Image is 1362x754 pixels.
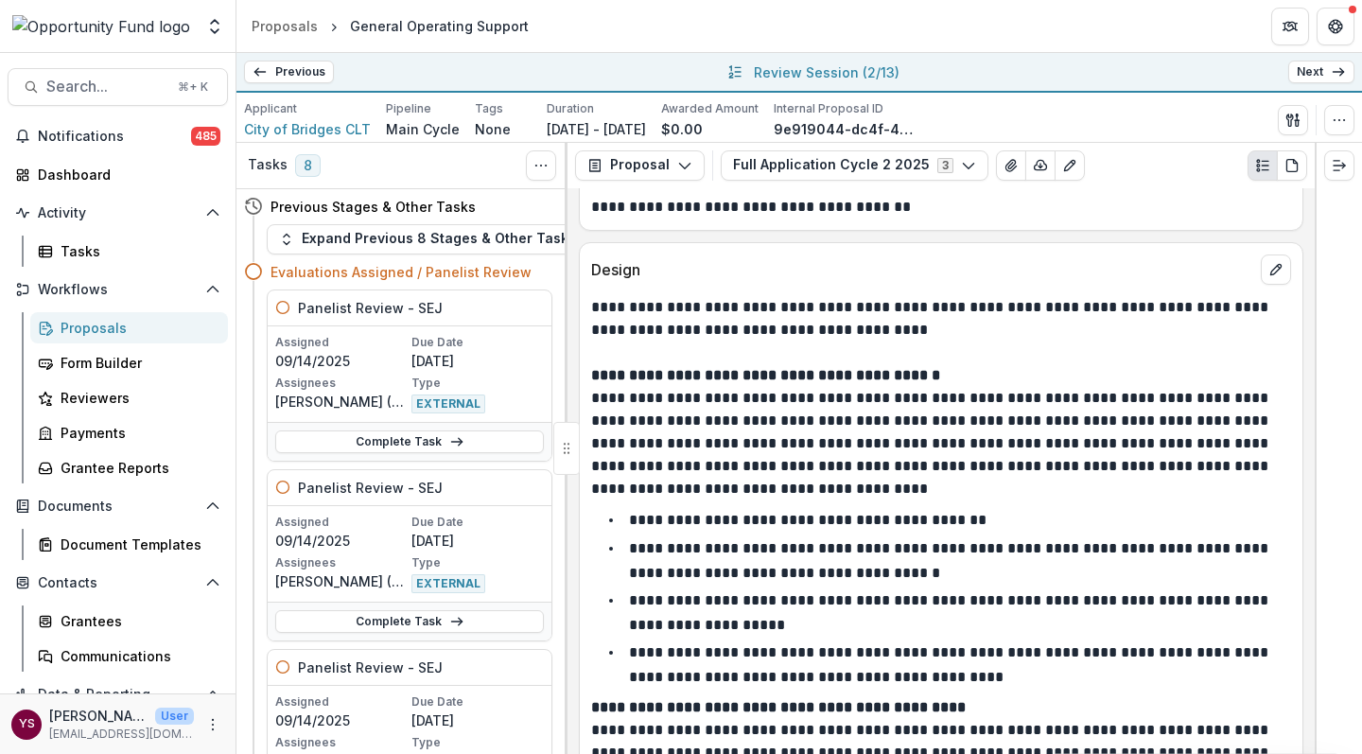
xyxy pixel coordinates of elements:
p: 09/14/2025 [275,531,408,551]
p: 09/14/2025 [275,710,408,730]
span: 8 [295,154,321,177]
button: Notifications485 [8,121,228,151]
button: View Attached Files [996,150,1026,181]
p: 09/14/2025 [275,351,408,371]
a: Proposals [30,312,228,343]
h5: Panelist Review - SEJ [298,298,443,318]
a: Form Builder [30,347,228,378]
p: [PERSON_NAME] ([PERSON_NAME][EMAIL_ADDRESS][PERSON_NAME][DOMAIN_NAME]) [275,392,408,412]
button: Open entity switcher [201,8,228,45]
div: yvette shipman [19,718,35,730]
a: Grantees [30,605,228,637]
h5: Panelist Review - SEJ [298,658,443,677]
div: Reviewers [61,388,213,408]
p: Applicant [244,100,297,117]
button: Open Workflows [8,274,228,305]
p: User [155,708,194,725]
a: Previous [244,61,334,83]
p: Type [411,554,544,571]
span: 485 [191,127,220,146]
p: Type [411,734,544,751]
div: Proposals [61,318,213,338]
button: Expand right [1324,150,1354,181]
a: Next [1288,61,1354,83]
div: Tasks [61,241,213,261]
a: Grantee Reports [30,452,228,483]
button: Open Contacts [8,568,228,598]
h4: Evaluations Assigned / Panelist Review [271,262,532,282]
p: Awarded Amount [661,100,759,117]
h3: Tasks [248,157,288,173]
div: Proposals [252,16,318,36]
p: Review Session ( 2/13 ) [754,62,899,82]
button: Proposal [575,150,705,181]
p: Assignees [275,734,408,751]
span: Activity [38,205,198,221]
div: General Operating Support [350,16,529,36]
button: Plaintext view [1248,150,1278,181]
p: Assignees [275,375,408,392]
a: Complete Task [275,610,544,633]
button: Search... [8,68,228,106]
p: Tags [475,100,503,117]
button: PDF view [1277,150,1307,181]
p: [PERSON_NAME] ([EMAIL_ADDRESS][DOMAIN_NAME]) [275,571,408,591]
span: Contacts [38,575,198,591]
p: Due Date [411,514,544,531]
button: Expand Previous 8 Stages & Other Tasks [267,224,588,254]
p: [DATE] [411,710,544,730]
p: None [475,119,511,139]
p: Type [411,375,544,392]
button: Open Data & Reporting [8,679,228,710]
p: [DATE] [411,351,544,371]
p: Duration [547,100,594,117]
p: Assigned [275,514,408,531]
div: ⌘ + K [174,77,212,97]
div: Communications [61,646,213,666]
a: Complete Task [275,430,544,453]
img: Opportunity Fund logo [12,15,190,38]
a: Payments [30,417,228,448]
p: Due Date [411,693,544,710]
a: Reviewers [30,382,228,413]
nav: breadcrumb [244,12,536,40]
button: Open Documents [8,491,228,521]
a: Tasks [30,236,228,267]
button: Partners [1271,8,1309,45]
button: Open Activity [8,198,228,228]
h4: Previous Stages & Other Tasks [271,197,476,217]
button: All submissions [724,61,746,83]
p: Pipeline [386,100,431,117]
span: EXTERNAL [411,574,485,593]
button: More [201,713,224,736]
button: edit [1261,254,1291,285]
h5: Panelist Review - SEJ [298,478,443,498]
button: Toggle View Cancelled Tasks [526,150,556,181]
button: Edit as form [1055,150,1085,181]
span: Workflows [38,282,198,298]
span: Search... [46,78,166,96]
a: City of Bridges CLT [244,119,371,139]
a: Dashboard [8,159,228,190]
p: [DATE] - [DATE] [547,119,646,139]
div: Grantees [61,611,213,631]
a: Communications [30,640,228,672]
span: Notifications [38,129,191,145]
p: Design [591,258,1253,281]
div: Document Templates [61,535,213,554]
p: Assignees [275,554,408,571]
button: Full Application Cycle 2 20253 [721,150,988,181]
span: Documents [38,499,198,515]
div: Form Builder [61,353,213,373]
div: Grantee Reports [61,458,213,478]
div: Payments [61,423,213,443]
button: Get Help [1317,8,1354,45]
p: Internal Proposal ID [774,100,883,117]
p: Due Date [411,334,544,351]
div: Dashboard [38,165,213,184]
a: Document Templates [30,529,228,560]
p: [EMAIL_ADDRESS][DOMAIN_NAME] [49,726,194,743]
p: Assigned [275,693,408,710]
span: EXTERNAL [411,395,485,413]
